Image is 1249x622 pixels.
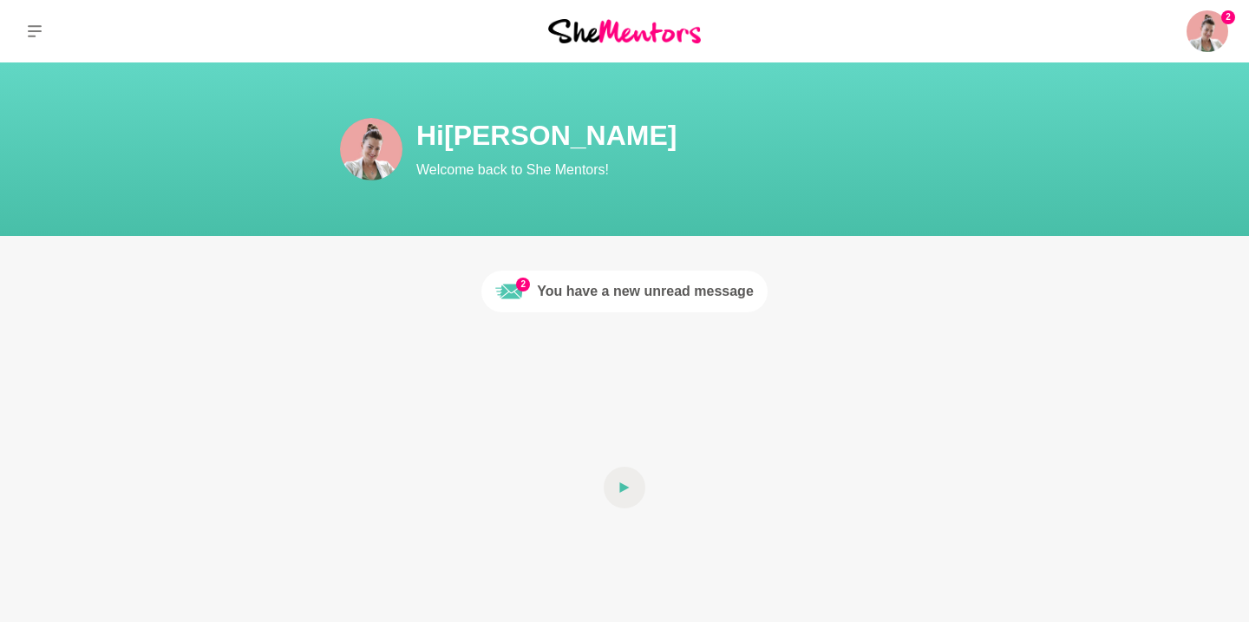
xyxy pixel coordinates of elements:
p: Welcome back to She Mentors! [416,160,1041,180]
a: 2Unread messageYou have a new unread message [481,271,768,312]
h1: Hi [PERSON_NAME] [416,118,1041,153]
img: Unread message [495,278,523,305]
div: You have a new unread message [537,281,754,302]
img: Nikki Paterson [1187,10,1228,52]
a: Nikki Paterson2 [1187,10,1228,52]
span: 2 [516,278,530,291]
img: Nikki Paterson [340,118,402,180]
span: 2 [1221,10,1235,24]
img: She Mentors Logo [548,19,701,43]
